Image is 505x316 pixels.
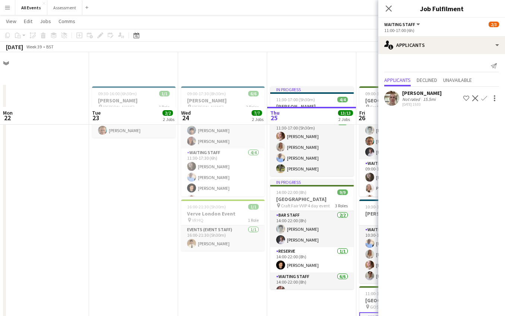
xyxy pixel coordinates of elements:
[192,104,224,110] span: [PERSON_NAME]
[252,110,262,116] span: 7/7
[248,204,259,210] span: 1/1
[187,91,226,96] span: 09:00-17:30 (8h30m)
[21,16,35,26] a: Edit
[270,196,354,202] h3: [GEOGRAPHIC_DATA]
[365,291,395,296] span: 11:00-17:00 (6h)
[159,104,170,110] span: 1 Role
[359,159,443,249] app-card-role: Waiting Staff1A6/709:00-19:00 (10h)[PERSON_NAME]Poppy Bilton[PERSON_NAME]
[181,226,265,251] app-card-role: Events (Event Staff)1/116:00-21:30 (5h30m)[PERSON_NAME]
[252,116,263,122] div: 2 Jobs
[276,97,315,102] span: 11:30-17:00 (5h30m)
[163,116,174,122] div: 2 Jobs
[417,77,437,83] span: Declined
[358,114,365,122] span: 26
[370,304,426,310] span: GOSH VIP EVENT ([GEOGRAPHIC_DATA][PERSON_NAME])
[270,109,280,116] span: Thu
[359,112,443,159] app-card-role: Bar Staff3/309:00-19:00 (10h)[PERSON_NAME][PERSON_NAME][PERSON_NAME]
[384,22,421,27] button: Waiting Staff
[159,91,170,96] span: 1/1
[370,104,419,110] span: Craft Fair VVIP 4 day event
[365,204,395,210] span: 10:30-16:30 (6h)
[359,226,443,283] app-card-role: Waiting Staff4/410:30-16:30 (6h)[PERSON_NAME][PERSON_NAME][PERSON_NAME][PERSON_NAME]
[270,118,354,176] app-card-role: Waiting Staff4/411:30-17:00 (5h30m)[PERSON_NAME][PERSON_NAME][PERSON_NAME][PERSON_NAME]
[384,77,411,83] span: Applicants
[3,109,13,116] span: Mon
[92,86,176,138] app-job-card: 09:30-16:00 (6h30m)1/1[PERSON_NAME] [PERSON_NAME]1 RoleWaiting Staff1/109:30-16:00 (6h30m)[PERSON...
[92,112,176,138] app-card-role: Waiting Staff1/109:30-16:00 (6h30m)[PERSON_NAME]
[443,77,472,83] span: Unavailable
[359,210,443,217] h3: [PERSON_NAME]
[335,203,348,208] span: 3 Roles
[3,16,19,26] a: View
[2,114,13,122] span: 22
[365,91,398,96] span: 09:00-19:00 (10h)
[384,22,415,27] span: Waiting Staff
[181,109,191,116] span: Wed
[270,179,354,185] div: In progress
[359,109,365,116] span: Fri
[338,110,353,116] span: 13/13
[56,16,78,26] a: Comms
[359,97,443,104] h3: [GEOGRAPHIC_DATA]
[181,210,265,217] h3: Verve London Event
[270,103,354,110] h3: [PERSON_NAME]
[92,109,101,116] span: Tue
[270,211,354,247] app-card-role: Bar Staff2/214:00-22:00 (8h)[PERSON_NAME][PERSON_NAME]
[181,149,265,206] app-card-role: Waiting Staff4/411:30-17:30 (6h)[PERSON_NAME][PERSON_NAME][PERSON_NAME][PERSON_NAME]
[37,16,54,26] a: Jobs
[181,112,265,149] app-card-role: Waiting Staff2/209:00-17:30 (8h30m)[PERSON_NAME][PERSON_NAME]
[489,22,499,27] span: 2/3
[422,96,437,102] div: 15.5mi
[270,247,354,272] app-card-role: Reserve1/114:00-22:00 (8h)[PERSON_NAME]
[270,179,354,289] app-job-card: In progress14:00-22:00 (8h)9/9[GEOGRAPHIC_DATA] Craft Fair VVIP 4 day event3 RolesBar Staff2/214:...
[402,96,422,102] div: Not rated
[181,86,265,197] app-job-card: 09:00-17:30 (8h30m)6/6[PERSON_NAME] [PERSON_NAME]2 RolesWaiting Staff2/209:00-17:30 (8h30m)[PERSO...
[180,114,191,122] span: 24
[92,97,176,104] h3: [PERSON_NAME]
[378,36,505,54] div: Applicants
[162,110,173,116] span: 2/2
[384,28,499,33] div: 11:00-17:00 (6h)
[270,86,354,176] app-job-card: In progress11:30-17:00 (5h30m)4/4[PERSON_NAME]1 RoleWaiting Staff4/411:30-17:00 (5h30m)[PERSON_NA...
[246,104,259,110] span: 2 Roles
[181,200,265,251] app-job-card: 16:00-21:30 (5h30m)1/1Verve London Event VR HQ1 RoleEvents (Event Staff)1/116:00-21:30 (5h30m)[PE...
[25,44,43,50] span: Week 39
[59,18,75,25] span: Comms
[270,86,354,92] div: In progress
[338,116,353,122] div: 2 Jobs
[6,18,16,25] span: View
[24,18,32,25] span: Edit
[281,203,330,208] span: Craft Fair VVIP 4 day event
[359,86,443,197] app-job-card: 09:00-19:00 (10h)9/10[GEOGRAPHIC_DATA] Craft Fair VVIP 4 day event2 RolesBar Staff3/309:00-19:00 ...
[181,97,265,104] h3: [PERSON_NAME]
[40,18,51,25] span: Jobs
[248,217,259,223] span: 1 Role
[269,114,280,122] span: 25
[402,90,442,96] div: [PERSON_NAME]
[103,104,135,110] span: [PERSON_NAME]
[98,91,137,96] span: 09:30-16:00 (6h30m)
[378,4,505,13] h3: Job Fulfilment
[359,297,443,304] h3: [GEOGRAPHIC_DATA]
[359,200,443,283] app-job-card: 10:30-16:30 (6h)4/4[PERSON_NAME]1 RoleWaiting Staff4/410:30-16:30 (6h)[PERSON_NAME][PERSON_NAME][...
[402,102,442,107] div: [DATE] 15:03
[47,0,82,15] button: Assessment
[15,0,47,15] button: All Events
[46,44,54,50] div: BST
[91,114,101,122] span: 23
[248,91,259,96] span: 6/6
[192,217,203,223] span: VR HQ
[6,43,23,51] div: [DATE]
[337,97,348,102] span: 4/4
[187,204,226,210] span: 16:00-21:30 (5h30m)
[276,189,306,195] span: 14:00-22:00 (8h)
[337,189,348,195] span: 9/9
